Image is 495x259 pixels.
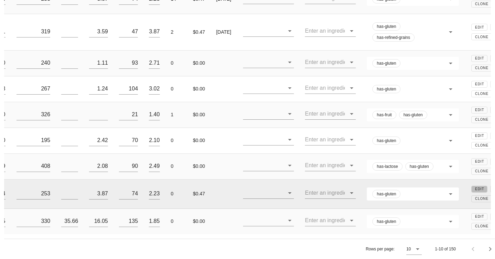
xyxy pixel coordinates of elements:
[471,168,492,175] button: Clone
[187,14,210,51] td: $0.47
[165,209,188,234] td: 0
[377,60,396,67] span: has-gluten
[471,81,487,88] button: Edit
[165,128,188,154] td: 0
[475,2,488,6] span: Clone
[471,195,492,202] button: Clone
[471,1,492,8] button: Clone
[475,35,488,39] span: Clone
[305,134,345,145] input: Enter an ingredient to search
[187,102,210,128] td: $0.00
[366,239,422,259] div: Rows per page:
[377,190,396,198] span: has-gluten
[406,246,411,252] div: 10
[377,111,392,119] span: has-fruit
[406,244,422,255] div: 10Rows per page:
[471,116,492,123] button: Clone
[305,187,345,198] input: Enter an ingredient to search
[475,143,488,147] span: Clone
[475,160,484,163] span: Edit
[305,108,345,119] input: Enter an ingredient to search
[475,108,484,112] span: Edit
[475,215,484,218] span: Edit
[187,128,210,154] td: $0.00
[404,111,423,119] span: has-gluten
[377,137,396,144] span: has-gluten
[471,107,487,114] button: Edit
[165,14,188,51] td: 2
[305,25,345,36] input: Enter an ingredient to search
[471,90,492,97] button: Clone
[475,224,488,228] span: Clone
[187,76,210,102] td: $0.00
[187,154,210,180] td: $0.00
[211,14,238,51] td: [DATE]
[475,197,488,201] span: Clone
[187,209,210,234] td: $0.00
[377,34,410,41] span: has-refined-grains
[305,215,345,226] input: Enter an ingredient to search
[165,76,188,102] td: 0
[187,51,210,76] td: $0.00
[471,65,492,72] button: Clone
[377,85,396,93] span: has-gluten
[165,154,188,180] td: 0
[410,163,429,170] span: has-gluten
[475,187,484,191] span: Edit
[475,66,488,70] span: Clone
[471,33,492,40] button: Clone
[475,25,484,29] span: Edit
[377,163,398,170] span: has-lactose
[165,51,188,76] td: 0
[471,186,487,193] button: Edit
[475,92,488,96] span: Clone
[377,23,396,30] span: has-gluten
[475,134,484,138] span: Edit
[475,118,488,121] span: Clone
[471,158,487,165] button: Edit
[471,142,492,149] button: Clone
[475,56,484,60] span: Edit
[471,223,492,230] button: Clone
[471,24,487,31] button: Edit
[435,246,456,252] div: 1-10 of 150
[471,132,487,139] button: Edit
[475,82,484,86] span: Edit
[165,102,188,128] td: 1
[471,213,487,220] button: Edit
[377,218,396,225] span: has-gluten
[165,180,188,209] td: 0
[305,160,345,171] input: Enter an ingredient to search
[471,55,487,62] button: Edit
[305,57,345,68] input: Enter an ingredient to search
[475,169,488,173] span: Clone
[187,180,210,209] td: $0.47
[305,83,345,94] input: Enter an ingredient to search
